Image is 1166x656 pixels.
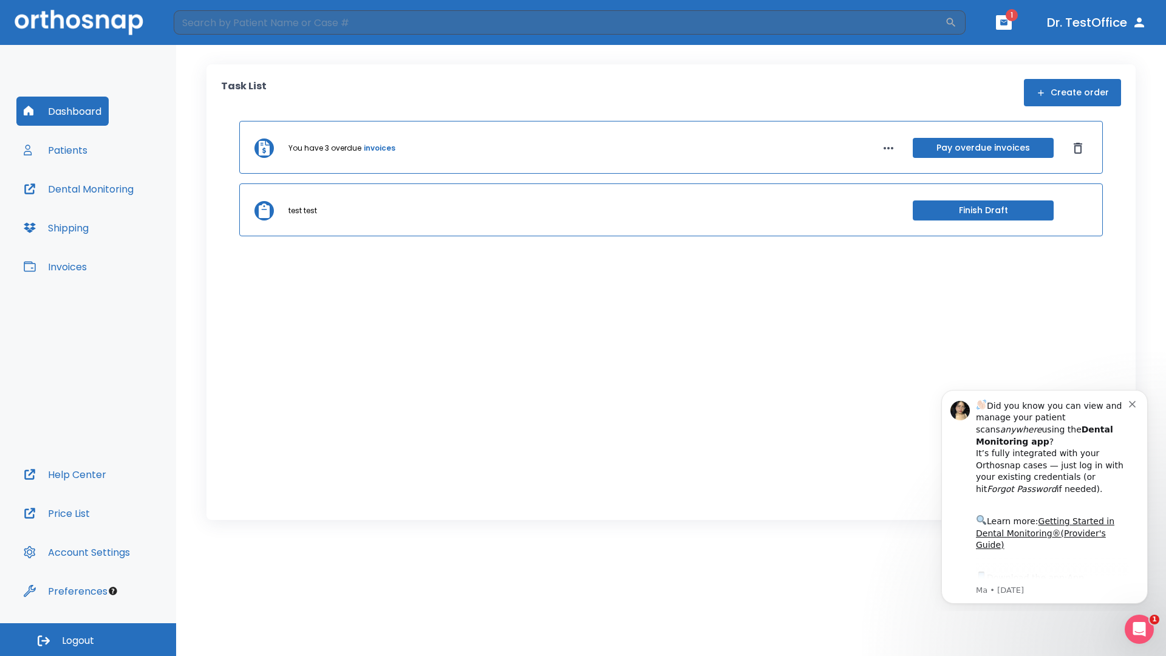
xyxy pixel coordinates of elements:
[1042,12,1151,33] button: Dr. TestOffice
[288,143,361,154] p: You have 3 overdue
[1068,138,1088,158] button: Dismiss
[53,206,206,217] p: Message from Ma, sent 4w ago
[288,205,317,216] p: test test
[923,379,1166,611] iframe: Intercom notifications message
[53,191,206,253] div: Download the app: | ​ Let us know if you need help getting started!
[1006,9,1018,21] span: 1
[16,174,141,203] button: Dental Monitoring
[206,19,216,29] button: Dismiss notification
[913,200,1054,220] button: Finish Draft
[53,194,161,216] a: App Store
[16,538,137,567] button: Account Settings
[364,143,395,154] a: invoices
[62,634,94,647] span: Logout
[16,499,97,528] button: Price List
[1125,615,1154,644] iframe: Intercom live chat
[174,10,945,35] input: Search by Patient Name or Case #
[1150,615,1159,624] span: 1
[16,213,96,242] button: Shipping
[16,252,94,281] button: Invoices
[221,79,267,106] p: Task List
[107,586,118,596] div: Tooltip anchor
[16,460,114,489] button: Help Center
[913,138,1054,158] button: Pay overdue invoices
[16,135,95,165] button: Patients
[15,10,143,35] img: Orthosnap
[16,576,115,606] button: Preferences
[16,97,109,126] button: Dashboard
[1024,79,1121,106] button: Create order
